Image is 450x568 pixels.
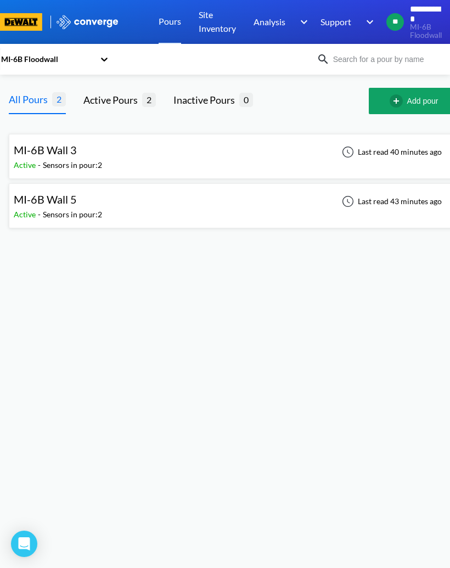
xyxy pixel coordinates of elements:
span: Active [14,160,38,170]
span: - [38,210,43,219]
div: Last read 43 minutes ago [336,195,445,208]
div: Inactive Pours [173,92,239,108]
span: Analysis [254,15,285,29]
span: Support [320,15,351,29]
span: MI-6B Wall 5 [14,193,77,206]
span: MI-6B Wall 3 [14,143,77,156]
span: Active [14,210,38,219]
img: downArrow.svg [359,15,376,29]
input: Search for a pour by name [330,53,448,65]
span: 2 [142,93,156,106]
span: 0 [239,93,253,106]
div: Open Intercom Messenger [11,531,37,557]
div: Active Pours [83,92,142,108]
img: downArrow.svg [293,15,311,29]
span: MI-6B Floodwall [410,23,442,40]
div: Sensors in pour: 2 [43,159,102,171]
img: icon-search.svg [317,53,330,66]
div: All Pours [9,92,52,107]
div: Sensors in pour: 2 [43,209,102,221]
img: logo_ewhite.svg [55,15,119,29]
img: add-circle-outline.svg [390,94,407,108]
div: Last read 40 minutes ago [336,145,445,159]
span: - [38,160,43,170]
span: 2 [52,92,66,106]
